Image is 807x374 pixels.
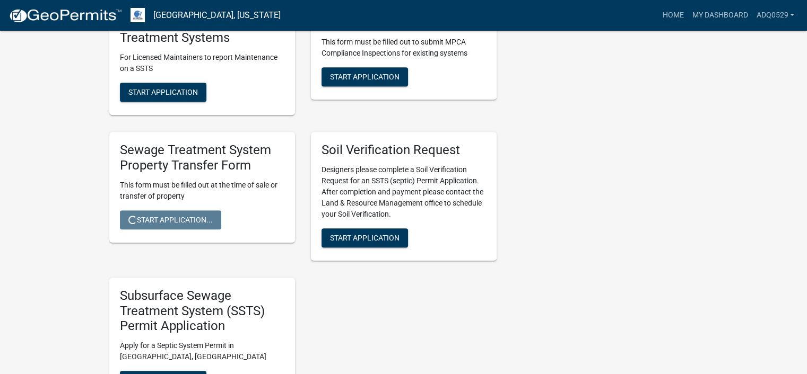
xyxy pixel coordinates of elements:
[153,6,281,24] a: [GEOGRAPHIC_DATA], [US_STATE]
[120,288,284,334] h5: Subsurface Sewage Treatment System (SSTS) Permit Application
[322,37,486,59] p: This form must be filled out to submit MPCA Compliance Inspections for existing systems
[131,8,145,22] img: Otter Tail County, Minnesota
[120,52,284,74] p: For Licensed Maintainers to report Maintenance on a SSTS
[688,5,752,25] a: My Dashboard
[120,143,284,173] h5: Sewage Treatment System Property Transfer Form
[322,164,486,220] p: Designers please complete a Soil Verification Request for an SSTS (septic) Permit Application. Af...
[322,228,408,247] button: Start Application
[128,88,198,96] span: Start Application
[330,73,400,81] span: Start Application
[322,143,486,158] h5: Soil Verification Request
[120,340,284,362] p: Apply for a Septic System Permit in [GEOGRAPHIC_DATA], [GEOGRAPHIC_DATA]
[322,67,408,86] button: Start Application
[752,5,799,25] a: adq0529
[120,180,284,202] p: This form must be filled out at the time of sale or transfer of property
[330,233,400,242] span: Start Application
[120,83,206,102] button: Start Application
[128,215,213,224] span: Start Application...
[120,210,221,229] button: Start Application...
[658,5,688,25] a: Home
